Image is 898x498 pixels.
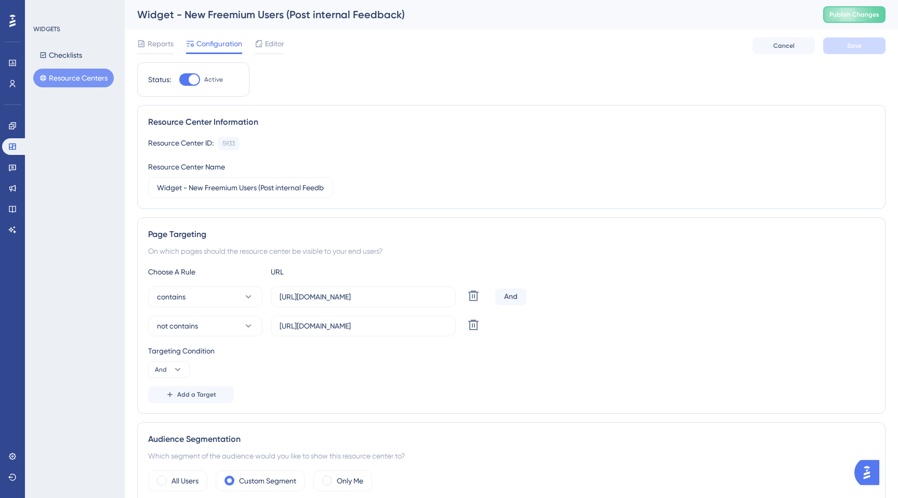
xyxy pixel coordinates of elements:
[280,291,447,303] input: yourwebsite.com/path
[171,475,199,487] label: All Users
[222,139,235,148] div: 5933
[148,161,225,173] div: Resource Center Name
[157,291,186,303] span: contains
[148,345,875,357] div: Targeting Condition
[148,386,234,403] button: Add a Target
[148,228,875,241] div: Page Targeting
[752,37,815,54] button: Cancel
[33,69,114,87] button: Resource Centers
[148,116,875,128] div: Resource Center Information
[148,433,875,445] div: Audience Segmentation
[854,457,886,488] iframe: UserGuiding AI Assistant Launcher
[829,10,879,19] span: Publish Changes
[495,289,526,305] div: And
[773,42,795,50] span: Cancel
[148,361,190,378] button: And
[847,42,862,50] span: Save
[33,46,88,64] button: Checklists
[271,266,385,278] div: URL
[137,7,797,22] div: Widget - New Freemium Users (Post internal Feedback)
[823,6,886,23] button: Publish Changes
[148,286,262,307] button: contains
[148,137,214,150] div: Resource Center ID:
[33,25,60,33] div: WIDGETS
[204,75,223,84] span: Active
[148,450,875,462] div: Which segment of the audience would you like to show this resource center to?
[148,316,262,336] button: not contains
[177,390,216,399] span: Add a Target
[823,37,886,54] button: Save
[280,320,447,332] input: yourwebsite.com/path
[196,37,242,50] span: Configuration
[148,37,174,50] span: Reports
[148,245,875,257] div: On which pages should the resource center be visible to your end users?
[239,475,296,487] label: Custom Segment
[157,320,198,332] span: not contains
[265,37,284,50] span: Editor
[157,182,324,193] input: Type your Resource Center name
[148,266,262,278] div: Choose A Rule
[148,73,171,86] div: Status:
[337,475,363,487] label: Only Me
[155,365,167,374] span: And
